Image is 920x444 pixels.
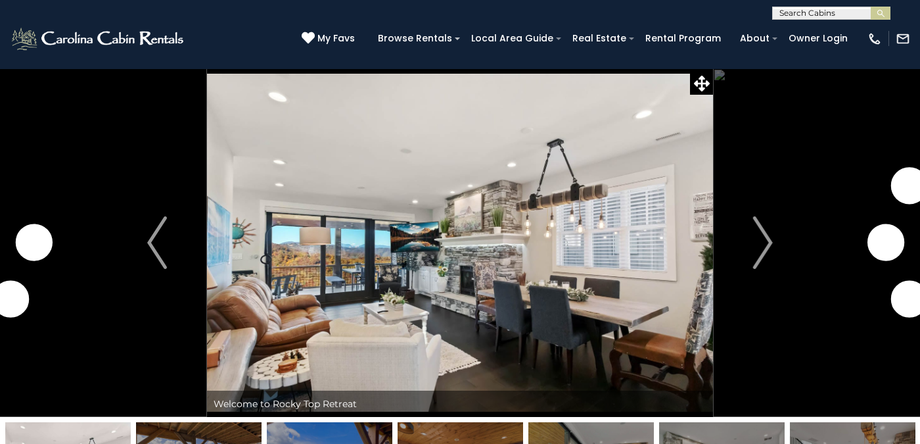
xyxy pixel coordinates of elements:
div: Welcome to Rocky Top Retreat [207,391,713,417]
a: My Favs [302,32,358,46]
a: Real Estate [566,28,633,49]
a: Rental Program [639,28,727,49]
button: Next [713,68,813,417]
a: Browse Rentals [371,28,459,49]
img: White-1-2.png [10,26,187,52]
a: About [733,28,776,49]
span: My Favs [317,32,355,45]
a: Local Area Guide [465,28,560,49]
img: phone-regular-white.png [867,32,882,46]
img: arrow [753,216,773,269]
button: Previous [107,68,207,417]
img: arrow [147,216,167,269]
a: Owner Login [782,28,854,49]
img: mail-regular-white.png [896,32,910,46]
